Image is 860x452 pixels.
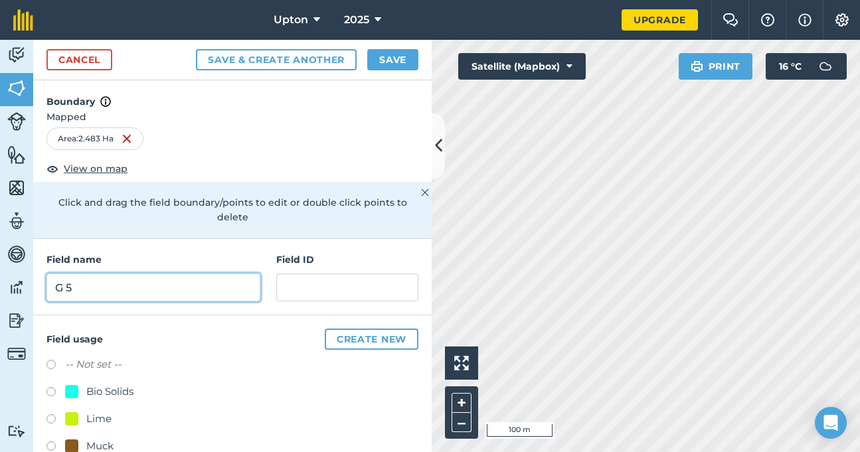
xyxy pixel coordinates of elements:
button: Satellite (Mapbox) [458,53,586,80]
img: A cog icon [834,13,850,27]
span: 16 ° C [779,53,802,80]
img: svg+xml;base64,PD94bWwgdmVyc2lvbj0iMS4wIiBlbmNvZGluZz0idXRmLTgiPz4KPCEtLSBHZW5lcmF0b3I6IEFkb2JlIE... [7,277,26,297]
div: Bio Solids [86,384,133,400]
img: svg+xml;base64,PHN2ZyB4bWxucz0iaHR0cDovL3d3dy53My5vcmcvMjAwMC9zdmciIHdpZHRoPSIxNyIgaGVpZ2h0PSIxNy... [100,94,111,110]
img: Two speech bubbles overlapping with the left bubble in the forefront [723,13,738,27]
h4: Boundary [33,80,432,110]
img: svg+xml;base64,PHN2ZyB4bWxucz0iaHR0cDovL3d3dy53My5vcmcvMjAwMC9zdmciIHdpZHRoPSI1NiIgaGVpZ2h0PSI2MC... [7,78,26,98]
a: Upgrade [622,9,698,31]
img: svg+xml;base64,PD94bWwgdmVyc2lvbj0iMS4wIiBlbmNvZGluZz0idXRmLTgiPz4KPCEtLSBHZW5lcmF0b3I6IEFkb2JlIE... [812,53,839,80]
img: svg+xml;base64,PHN2ZyB4bWxucz0iaHR0cDovL3d3dy53My5vcmcvMjAwMC9zdmciIHdpZHRoPSIyMiIgaGVpZ2h0PSIzMC... [421,185,429,200]
span: Mapped [33,110,432,124]
button: View on map [46,161,128,177]
img: svg+xml;base64,PD94bWwgdmVyc2lvbj0iMS4wIiBlbmNvZGluZz0idXRmLTgiPz4KPCEtLSBHZW5lcmF0b3I6IEFkb2JlIE... [7,244,26,264]
a: Cancel [46,49,112,70]
img: svg+xml;base64,PD94bWwgdmVyc2lvbj0iMS4wIiBlbmNvZGluZz0idXRmLTgiPz4KPCEtLSBHZW5lcmF0b3I6IEFkb2JlIE... [7,425,26,437]
p: Click and drag the field boundary/points to edit or double click points to delete [46,195,418,225]
img: svg+xml;base64,PHN2ZyB4bWxucz0iaHR0cDovL3d3dy53My5vcmcvMjAwMC9zdmciIHdpZHRoPSI1NiIgaGVpZ2h0PSI2MC... [7,145,26,165]
span: View on map [64,161,128,176]
img: svg+xml;base64,PD94bWwgdmVyc2lvbj0iMS4wIiBlbmNvZGluZz0idXRmLTgiPz4KPCEtLSBHZW5lcmF0b3I6IEFkb2JlIE... [7,344,26,363]
button: Save & Create Another [196,49,357,70]
img: svg+xml;base64,PD94bWwgdmVyc2lvbj0iMS4wIiBlbmNvZGluZz0idXRmLTgiPz4KPCEtLSBHZW5lcmF0b3I6IEFkb2JlIE... [7,311,26,331]
h4: Field ID [276,252,418,267]
img: svg+xml;base64,PHN2ZyB4bWxucz0iaHR0cDovL3d3dy53My5vcmcvMjAwMC9zdmciIHdpZHRoPSI1NiIgaGVpZ2h0PSI2MC... [7,178,26,198]
div: Open Intercom Messenger [815,407,847,439]
button: + [452,393,472,413]
button: Create new [325,329,418,350]
button: Save [367,49,418,70]
label: -- Not set -- [65,356,122,372]
div: Area : 2.483 Ha [46,127,143,150]
img: svg+xml;base64,PHN2ZyB4bWxucz0iaHR0cDovL3d3dy53My5vcmcvMjAwMC9zdmciIHdpZHRoPSIxOCIgaGVpZ2h0PSIyNC... [46,161,58,177]
img: svg+xml;base64,PHN2ZyB4bWxucz0iaHR0cDovL3d3dy53My5vcmcvMjAwMC9zdmciIHdpZHRoPSIxNyIgaGVpZ2h0PSIxNy... [798,12,812,28]
h4: Field usage [46,329,418,350]
button: 16 °C [766,53,847,80]
button: – [452,413,472,432]
button: Print [679,53,753,80]
div: Lime [86,411,112,427]
span: Upton [274,12,308,28]
img: svg+xml;base64,PD94bWwgdmVyc2lvbj0iMS4wIiBlbmNvZGluZz0idXRmLTgiPz4KPCEtLSBHZW5lcmF0b3I6IEFkb2JlIE... [7,112,26,131]
img: svg+xml;base64,PD94bWwgdmVyc2lvbj0iMS4wIiBlbmNvZGluZz0idXRmLTgiPz4KPCEtLSBHZW5lcmF0b3I6IEFkb2JlIE... [7,211,26,231]
img: svg+xml;base64,PHN2ZyB4bWxucz0iaHR0cDovL3d3dy53My5vcmcvMjAwMC9zdmciIHdpZHRoPSIxNiIgaGVpZ2h0PSIyNC... [122,131,132,147]
h4: Field name [46,252,260,267]
img: svg+xml;base64,PHN2ZyB4bWxucz0iaHR0cDovL3d3dy53My5vcmcvMjAwMC9zdmciIHdpZHRoPSIxOSIgaGVpZ2h0PSIyNC... [691,58,703,74]
span: 2025 [344,12,369,28]
img: A question mark icon [760,13,776,27]
img: fieldmargin Logo [13,9,33,31]
img: svg+xml;base64,PD94bWwgdmVyc2lvbj0iMS4wIiBlbmNvZGluZz0idXRmLTgiPz4KPCEtLSBHZW5lcmF0b3I6IEFkb2JlIE... [7,45,26,65]
img: Four arrows, one pointing top left, one top right, one bottom right and the last bottom left [454,356,469,370]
